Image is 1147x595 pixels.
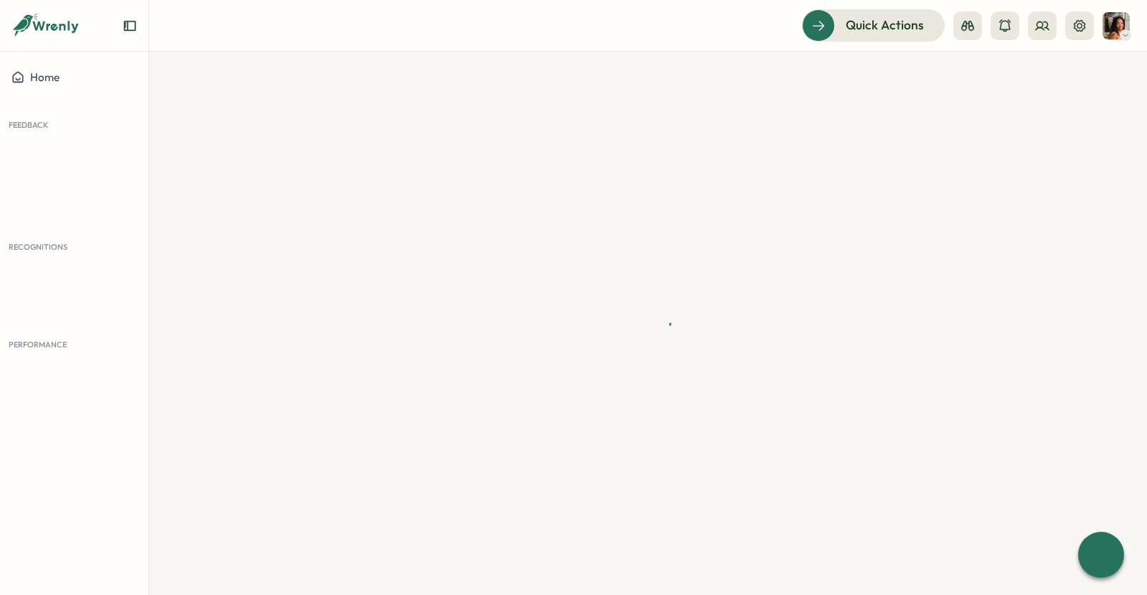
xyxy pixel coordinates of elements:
[123,19,137,33] button: Expand sidebar
[846,16,924,34] span: Quick Actions
[1103,12,1130,39] img: Viveca Riley
[802,9,945,41] button: Quick Actions
[30,70,60,84] span: Home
